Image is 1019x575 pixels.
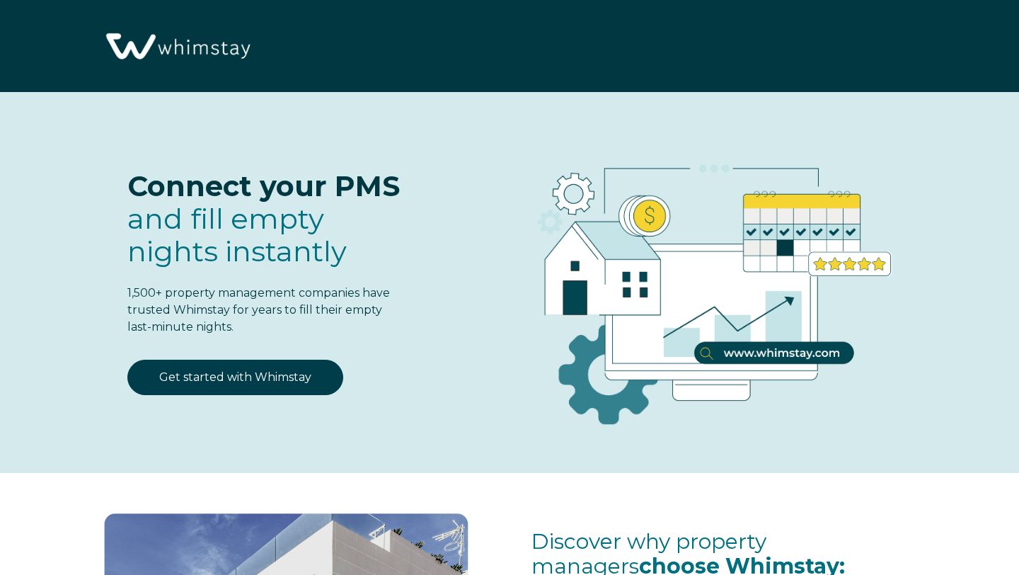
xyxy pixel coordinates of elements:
span: fill empty nights instantly [127,201,347,268]
img: Whimstay Logo-02 1 [99,7,255,87]
span: 1,500+ property management companies have trusted Whimstay for years to fill their empty last-min... [127,286,390,334]
span: and [127,201,347,268]
span: Connect your PMS [127,169,400,203]
img: RBO Ilustrations-03 [457,120,955,448]
a: Get started with Whimstay [127,360,343,395]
